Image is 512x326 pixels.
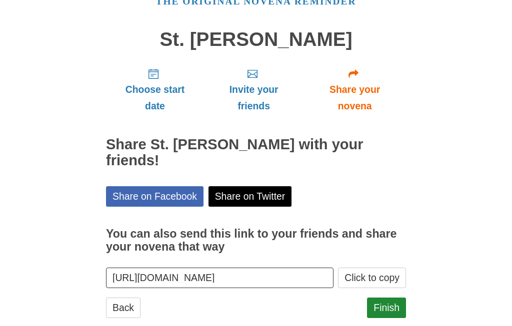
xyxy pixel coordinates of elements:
[338,268,406,288] button: Click to copy
[106,60,204,119] a: Choose start date
[106,137,406,169] h2: Share St. [PERSON_NAME] with your friends!
[208,186,292,207] a: Share on Twitter
[106,298,140,318] a: Back
[116,81,194,114] span: Choose start date
[204,60,303,119] a: Invite your friends
[367,298,406,318] a: Finish
[303,60,406,119] a: Share your novena
[106,228,406,253] h3: You can also send this link to your friends and share your novena that way
[313,81,396,114] span: Share your novena
[214,81,293,114] span: Invite your friends
[106,29,406,50] h1: St. [PERSON_NAME]
[106,186,203,207] a: Share on Facebook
